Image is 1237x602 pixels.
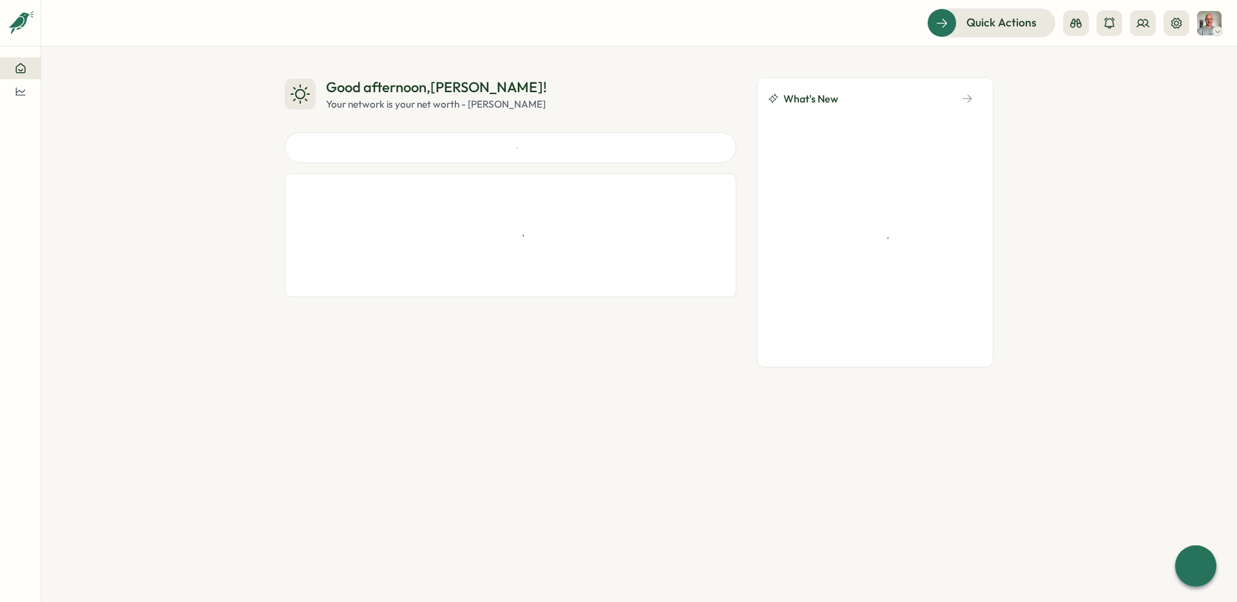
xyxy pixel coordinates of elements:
[326,77,547,97] div: Good afternoon , [PERSON_NAME] !
[783,91,838,107] span: What's New
[326,97,547,112] div: Your network is your net worth - [PERSON_NAME]
[1197,11,1222,35] img: Philipp Eberhardt
[927,8,1055,37] button: Quick Actions
[966,14,1037,31] span: Quick Actions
